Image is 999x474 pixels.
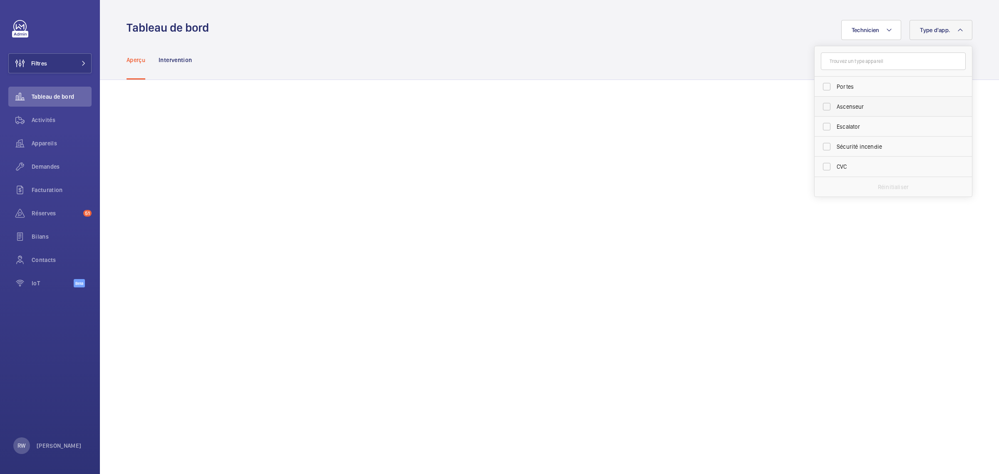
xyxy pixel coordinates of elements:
[32,139,92,147] span: Appareils
[37,442,82,450] p: [PERSON_NAME]
[127,20,214,35] h1: Tableau de bord
[837,122,951,131] span: Escalator
[837,142,951,151] span: Sécurité incendie
[32,162,92,171] span: Demandes
[32,116,92,124] span: Activités
[837,102,951,111] span: Ascenseur
[32,186,92,194] span: Facturation
[32,232,92,241] span: Bilans
[841,20,902,40] button: Technicien
[159,56,192,64] p: Intervention
[878,183,909,191] p: Réinitialiser
[17,442,25,450] p: RW
[910,20,972,40] button: Type d'app.
[821,52,966,70] input: Trouvez un type appareil
[32,279,74,287] span: IoT
[127,56,145,64] p: Aperçu
[74,279,85,287] span: Beta
[32,209,80,217] span: Réserves
[8,53,92,73] button: Filtres
[32,256,92,264] span: Contacts
[852,27,880,33] span: Technicien
[31,59,47,67] span: Filtres
[837,162,951,171] span: CVC
[32,92,92,101] span: Tableau de bord
[83,210,92,217] span: 51
[837,82,951,91] span: Portes
[920,27,950,33] span: Type d'app.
